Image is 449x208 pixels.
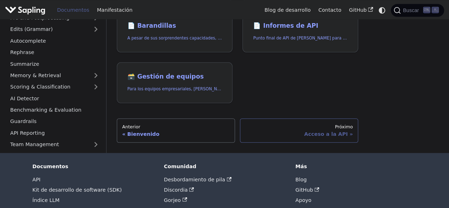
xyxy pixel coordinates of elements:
[6,139,103,150] a: Team Management
[304,131,348,137] font: Acceso a la API
[122,124,140,129] font: Anterior
[432,7,439,13] kbd: K
[117,118,358,143] nav: Páginas de documentos
[6,59,103,69] a: Summarize
[6,82,103,92] a: Scoring & Classification
[403,7,419,13] font: Buscar
[127,73,135,80] font: 🗃️
[117,11,232,52] a: 📄️ BarandillasA pesar de sus sorprendentes capacidades, los LLM a menudo pueden comportarse de ma...
[264,7,311,13] font: Blog de desarrollo
[53,5,93,16] a: Documentos
[164,187,188,193] font: Discordia
[295,187,313,193] font: GitHub
[97,7,132,13] font: Manifestación
[6,93,103,103] a: AI Detector
[137,22,176,29] font: Barandillas
[93,5,136,16] a: Manifestación
[253,22,347,30] h2: Informes de API
[117,118,235,143] a: AnteriorBienvenido
[127,131,159,137] font: Bienvenido
[127,73,222,81] h2: Gestión de equipos
[6,70,103,81] a: Memory & Retrieval
[295,177,307,182] a: Blog
[127,22,222,30] h2: Barandillas
[391,4,444,17] button: Buscar (Ctrl+K)
[6,36,103,46] a: Autocomplete
[127,86,222,92] p: Para los equipos empresariales, Sapling ofrece aprovisionamiento y gestión programática de equipos.
[5,5,45,15] img: Sapling.ai
[6,128,103,138] a: API Reporting
[89,151,103,167] button: Expandir la categoría de la barra lateral 'SDK'
[263,22,318,29] font: Informes de API
[6,105,103,115] a: Benchmarking & Evaluation
[137,73,204,80] font: Gestión de equipos
[164,164,196,169] font: Comunidad
[164,197,181,203] font: Gorjeo
[335,124,353,129] font: Próximo
[164,187,194,193] a: Discordia
[253,35,347,42] p: Punto final de API de Sapling para recuperar análisis de uso de API.
[295,197,311,203] a: Apoyo
[345,5,377,16] a: GitHub
[242,11,358,52] a: 📄️ Informes de APIPunto final de API de [PERSON_NAME] para recuperar análisis de uso de API.
[127,22,135,29] font: 📄️
[261,5,314,16] a: Blog de desarrollo
[164,177,225,182] font: Desbordamiento de pila
[377,5,387,15] button: Cambiar entre modo oscuro y claro (actualmente modo sistema)
[57,7,89,13] font: Documentos
[318,7,341,13] font: Contacto
[127,86,355,91] font: Para los equipos empresariales, [PERSON_NAME] ofrece aprovisionamiento y gestión programática de ...
[127,35,222,42] p: A pesar de sus sorprendentes capacidades, los LLM a menudo pueden comportarse de manera no deseada.
[240,118,358,143] a: PróximoAcceso a la API
[127,36,349,41] font: A pesar de sus sorprendentes capacidades, los LLM a menudo pueden comportarse de manera no deseada.
[349,7,367,13] font: GitHub
[6,24,103,34] a: Edits (Grammar)
[32,177,40,182] a: API
[295,187,319,193] a: GitHub
[253,22,261,29] font: 📄️
[6,47,103,58] a: Rephrase
[32,187,122,193] a: Kit de desarrollo de software (SDK)
[6,116,103,127] a: Guardrails
[295,164,307,169] font: Más
[164,177,231,182] a: Desbordamiento de pila
[5,5,48,15] a: Sapling.ai
[32,164,68,169] font: Documentos
[117,62,232,103] a: 🗃️ Gestión de equiposPara los equipos empresariales, [PERSON_NAME] ofrece aprovisionamiento y ges...
[253,36,410,41] font: Punto final de API de [PERSON_NAME] para recuperar análisis de uso de API.
[32,197,59,203] a: Índice LLM
[314,5,345,16] a: Contacto
[164,197,187,203] a: Gorjeo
